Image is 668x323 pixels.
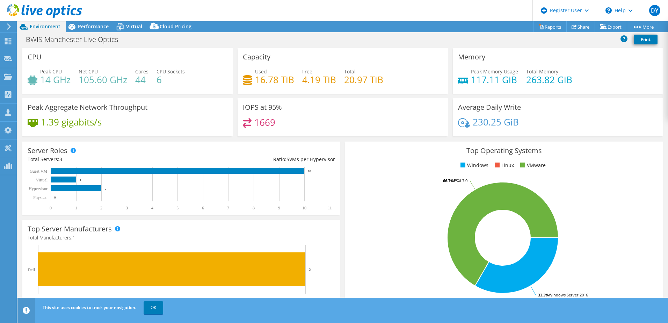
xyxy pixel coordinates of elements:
h3: Top Operating Systems [350,147,658,155]
div: Ratio: VMs per Hypervisor [181,156,335,163]
li: VMware [518,161,546,169]
text: 2 [105,187,107,191]
span: Peak Memory Usage [471,68,518,75]
h4: 4.19 TiB [302,76,336,84]
h3: CPU [28,53,42,61]
a: Reports [533,21,567,32]
h3: IOPS at 95% [243,103,282,111]
h4: 230.25 GiB [473,118,519,126]
span: Used [255,68,267,75]
h3: Peak Aggregate Network Throughput [28,103,147,111]
text: 10 [308,170,311,173]
span: CPU Sockets [157,68,185,75]
span: Net CPU [79,68,98,75]
text: Physical [33,195,48,200]
a: More [627,21,659,32]
h4: Total Manufacturers: [28,234,335,242]
text: Guest VM [30,169,47,174]
span: Peak CPU [40,68,62,75]
text: 0 [50,206,52,210]
text: 5 [176,206,179,210]
text: 0 [54,196,56,199]
h4: 44 [135,76,148,84]
h3: Average Daily Write [458,103,521,111]
text: 9 [278,206,280,210]
h4: 105.60 GHz [79,76,127,84]
text: 1 [80,178,81,182]
text: 10 [302,206,306,210]
span: This site uses cookies to track your navigation. [43,304,136,310]
h4: 1669 [254,119,275,126]
span: Cloud Pricing [160,23,191,30]
a: Export [595,21,627,32]
h4: 1.39 gigabits/s [41,118,102,126]
h4: 14 GHz [40,76,71,84]
h3: Capacity [243,53,270,61]
text: 11 [328,206,332,210]
h1: BWIS-Manchester Live Optics [23,36,129,43]
text: 2 [309,267,311,272]
tspan: 33.3% [538,292,549,297]
span: DY [649,5,660,16]
a: OK [144,301,163,314]
text: Dell [28,267,35,272]
text: 6 [202,206,204,210]
span: Cores [135,68,148,75]
svg: \n [605,7,612,14]
h4: 263.82 GiB [526,76,572,84]
text: Virtual [36,178,48,182]
span: 1 [72,234,75,241]
span: Total Memory [526,68,558,75]
span: 3 [59,156,62,163]
text: 8 [253,206,255,210]
text: 7 [227,206,229,210]
text: 1 [75,206,77,210]
text: 3 [126,206,128,210]
span: Performance [78,23,109,30]
span: 5 [286,156,289,163]
a: Share [566,21,595,32]
tspan: 66.7% [443,178,454,183]
h3: Top Server Manufacturers [28,225,112,233]
h4: 16.78 TiB [255,76,294,84]
h4: 20.97 TiB [344,76,383,84]
h4: 117.11 GiB [471,76,518,84]
span: Virtual [126,23,142,30]
span: Environment [30,23,60,30]
text: 4 [151,206,153,210]
span: Free [302,68,312,75]
li: Windows [459,161,488,169]
span: Total [344,68,356,75]
h3: Server Roles [28,147,67,155]
h4: 6 [157,76,185,84]
a: Print [634,35,658,44]
li: Linux [493,161,514,169]
tspan: Windows Server 2016 [549,292,588,297]
text: 2 [100,206,102,210]
div: Total Servers: [28,156,181,163]
text: Hypervisor [29,186,48,191]
h3: Memory [458,53,485,61]
tspan: ESXi 7.0 [454,178,467,183]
